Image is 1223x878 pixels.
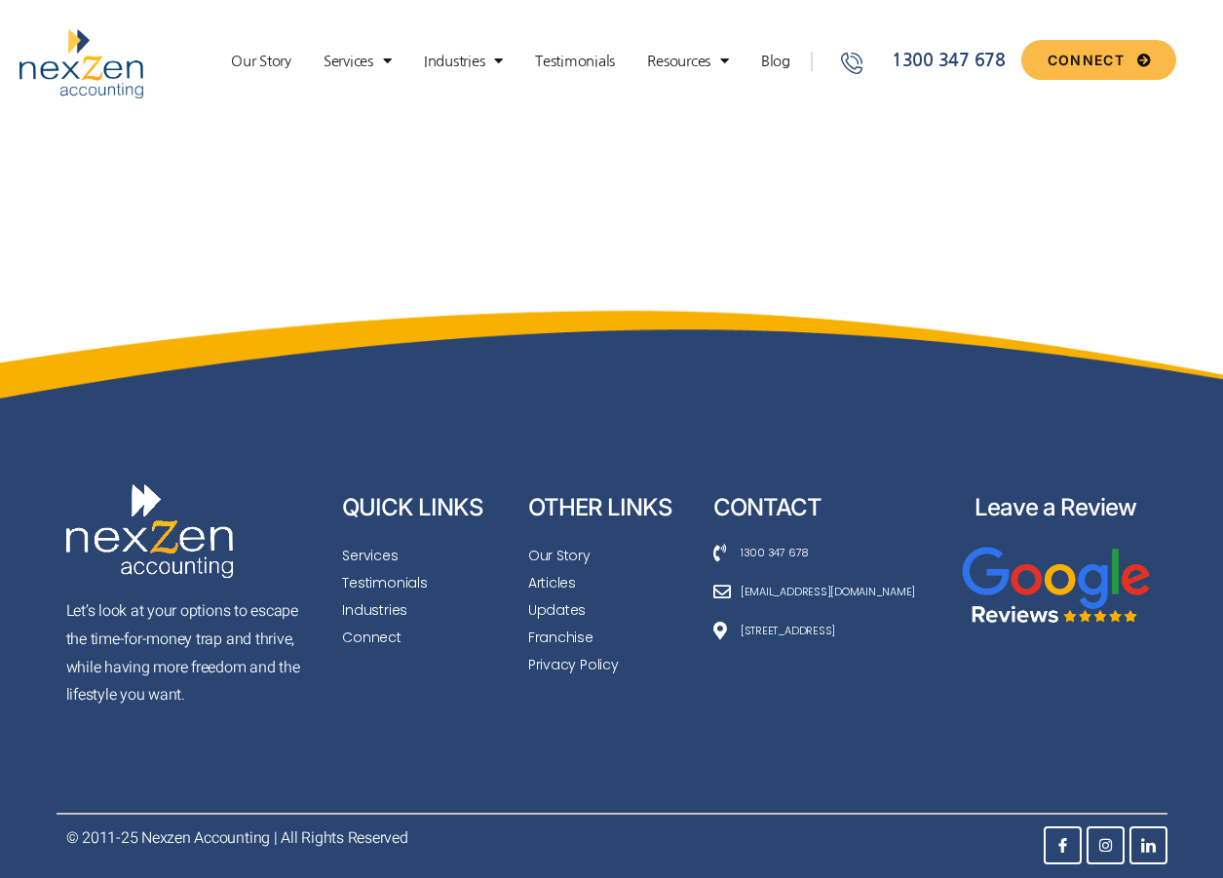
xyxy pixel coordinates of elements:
span: Updates [528,596,586,624]
a: Services [314,52,401,71]
span: 1300 347 678 [887,48,1006,74]
a: Connect [342,624,508,651]
a: [STREET_ADDRESS] [713,620,935,641]
a: 1300 347 678 [838,48,1020,74]
h2: CONTACT [713,494,935,522]
span: 1300 347 678 [736,542,809,563]
a: Privacy Policy [528,651,695,678]
a: Services [342,542,508,569]
a: CONNECT [1021,40,1176,80]
nav: Menu [220,52,801,71]
span: Testimonials [342,569,427,596]
a: Blog [751,52,800,71]
span: Our Story [528,542,591,569]
a: Leave a Review [975,493,1136,521]
span: Services [342,542,398,569]
a: Our Story [528,542,695,569]
a: Resources [637,52,739,71]
h2: OTHER LINKS [528,494,695,522]
a: Updates [528,596,695,624]
a: Articles [528,569,695,596]
a: 1300 347 678 [713,542,935,563]
h2: QUICK LINKS [342,494,508,522]
span: Industries [342,596,407,624]
span: Franchise [528,624,593,651]
span: [STREET_ADDRESS] [736,620,835,641]
span: Articles [528,569,576,596]
a: Testimonials [525,52,625,71]
a: Industries [414,52,513,71]
p: © 2011-25 Nexzen Accounting | All Rights Reserved [66,824,602,853]
p: Let’s look at your options to escape the time-for-money trap and thrive, while having more freedo... [66,597,311,709]
a: Testimonials [342,569,508,596]
a: [EMAIL_ADDRESS][DOMAIN_NAME] [713,581,935,602]
a: Our Story [221,52,301,71]
a: Franchise [528,624,695,651]
span: Privacy Policy [528,651,619,678]
a: Industries [342,596,508,624]
span: [EMAIL_ADDRESS][DOMAIN_NAME] [736,581,915,602]
span: Connect [342,624,401,651]
span: CONNECT [1048,54,1125,67]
